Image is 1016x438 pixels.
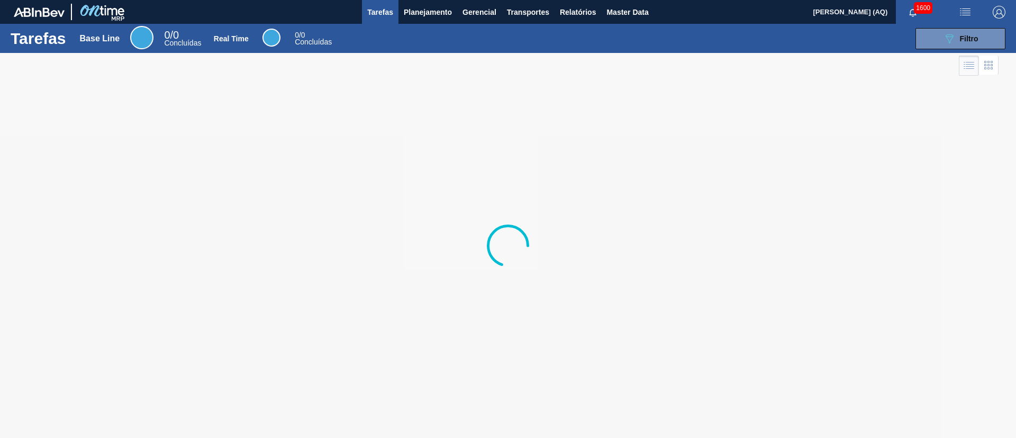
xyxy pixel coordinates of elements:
[959,6,972,19] img: userActions
[960,34,978,43] span: Filtro
[914,2,932,14] span: 1600
[606,6,648,19] span: Master Data
[164,29,170,41] span: 0
[993,6,1005,19] img: Logout
[367,6,393,19] span: Tarefas
[164,39,201,47] span: Concluídas
[295,38,332,46] span: Concluídas
[915,28,1005,49] button: Filtro
[130,26,153,49] div: Base Line
[80,34,120,43] div: Base Line
[262,29,280,47] div: Real Time
[11,32,66,44] h1: Tarefas
[164,31,201,47] div: Base Line
[295,32,332,46] div: Real Time
[295,31,299,39] span: 0
[560,6,596,19] span: Relatórios
[214,34,249,43] div: Real Time
[462,6,496,19] span: Gerencial
[295,31,305,39] span: / 0
[896,5,930,20] button: Notificações
[507,6,549,19] span: Transportes
[404,6,452,19] span: Planejamento
[14,7,65,17] img: TNhmsLtSVTkK8tSr43FrP2fwEKptu5GPRR3wAAAABJRU5ErkJggg==
[164,29,179,41] span: / 0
